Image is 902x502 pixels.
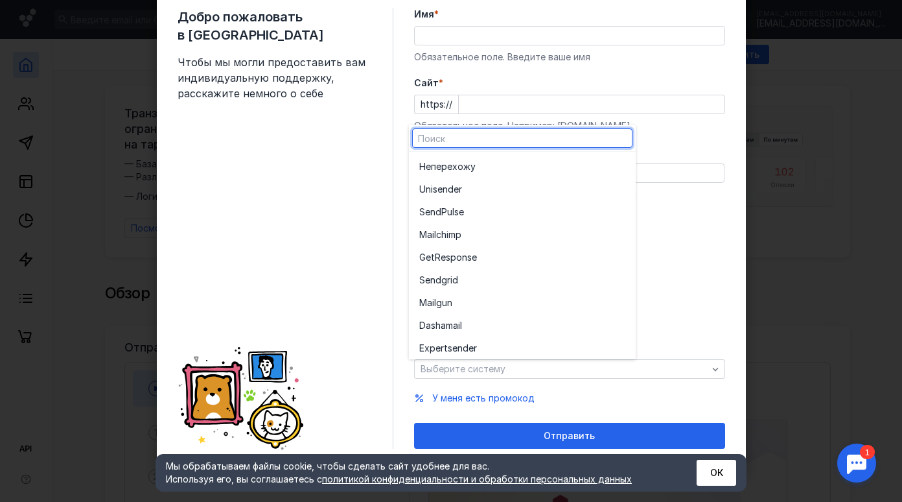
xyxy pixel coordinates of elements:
button: SendPulse [409,200,636,223]
button: Отправить [414,423,725,449]
span: У меня есть промокод [432,392,535,403]
button: У меня есть промокод [432,392,535,405]
span: Mailchim [419,228,456,241]
span: Mail [419,296,436,309]
span: Отправить [544,431,595,442]
span: l [460,319,462,332]
a: политикой конфиденциальности и обработки персональных данных [322,473,632,484]
span: Ex [419,342,430,355]
div: Обязательное поле. Введите ваше имя [414,51,725,64]
span: Имя [414,8,434,21]
button: Dashamail [409,314,636,337]
button: Mailchimp [409,223,636,246]
button: Sendgrid [409,269,636,291]
input: Поиск [413,129,632,147]
div: grid [409,152,636,359]
span: Добро пожаловать в [GEOGRAPHIC_DATA] [178,8,372,44]
span: Dashamai [419,319,460,332]
span: r [459,183,462,196]
span: Не [419,160,431,173]
button: GetResponse [409,246,636,269]
button: Expertsender [409,337,636,359]
span: e [459,206,464,219]
div: Обязательное поле. Например: [DOMAIN_NAME] [414,119,725,132]
button: Неперехожу [409,155,636,178]
button: ОК [697,460,736,486]
span: Cайт [414,77,439,90]
span: Unisende [419,183,459,196]
button: Unisender [409,178,636,200]
span: id [450,274,458,287]
span: Чтобы мы могли предоставить вам индивидуальную поддержку, расскажите немного о себе [178,54,372,101]
span: pertsender [430,342,477,355]
span: G [419,251,426,264]
span: Выберите систему [421,363,505,374]
span: gun [436,296,452,309]
div: 1 [29,8,44,22]
button: Выберите систему [414,359,725,379]
span: Sendgr [419,274,450,287]
span: p [456,228,461,241]
button: Mailgun [409,291,636,314]
span: etResponse [426,251,477,264]
span: SendPuls [419,206,459,219]
div: Мы обрабатываем файлы cookie, чтобы сделать сайт удобнее для вас. Используя его, вы соглашаетесь c [166,460,665,486]
span: перехожу [431,160,476,173]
